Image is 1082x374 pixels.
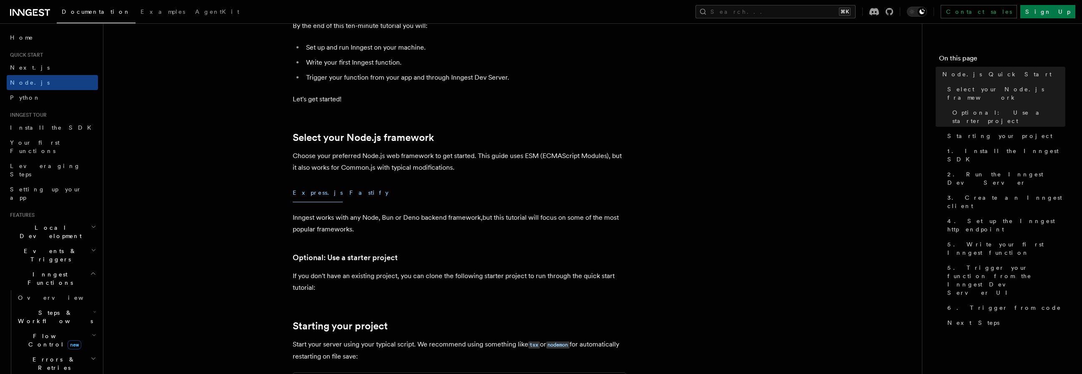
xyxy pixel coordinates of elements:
span: Select your Node.js framework [947,85,1065,102]
span: Install the SDK [10,124,96,131]
span: Node.js Quick Start [942,70,1052,78]
span: Next Steps [947,319,999,327]
button: Inngest Functions [7,267,98,290]
p: If you don't have an existing project, you can clone the following starter project to run through... [293,270,626,294]
span: Your first Functions [10,139,60,154]
a: 4. Set up the Inngest http endpoint [944,213,1065,237]
span: Events & Triggers [7,247,91,264]
a: Select your Node.js framework [944,82,1065,105]
span: Steps & Workflows [15,309,93,325]
button: Local Development [7,220,98,243]
span: Optional: Use a starter project [952,108,1065,125]
a: Python [7,90,98,105]
a: Documentation [57,3,136,23]
code: nodemon [546,341,570,349]
a: Home [7,30,98,45]
span: 1. Install the Inngest SDK [947,147,1065,163]
p: By the end of this ten-minute tutorial you will: [293,20,626,32]
a: Setting up your app [7,182,98,205]
button: Toggle dark mode [907,7,927,17]
span: Node.js [10,79,50,86]
a: Your first Functions [7,135,98,158]
span: Examples [141,8,185,15]
a: AgentKit [190,3,244,23]
button: Express.js [293,183,343,202]
a: 5. Trigger your function from the Inngest Dev Server UI [944,260,1065,300]
button: Search...⌘K [695,5,856,18]
span: Setting up your app [10,186,82,201]
span: Flow Control [15,332,92,349]
p: Start your server using your typical script. We recommend using something like or for automatical... [293,339,626,362]
p: Inngest works with any Node, Bun or Deno backend framework,but this tutorial will focus on some o... [293,212,626,235]
li: Trigger your function from your app and through Inngest Dev Server. [304,72,626,83]
span: Local Development [7,223,91,240]
a: tsx [528,340,540,348]
a: Examples [136,3,190,23]
a: 3. Create an Inngest client [944,190,1065,213]
span: Next.js [10,64,50,71]
a: Starting your project [944,128,1065,143]
a: Node.js Quick Start [939,67,1065,82]
code: tsx [528,341,540,349]
a: Next.js [7,60,98,75]
span: Inngest tour [7,112,47,118]
span: 5. Write your first Inngest function [947,240,1065,257]
a: 6. Trigger from code [944,300,1065,315]
a: Contact sales [941,5,1017,18]
span: Leveraging Steps [10,163,80,178]
span: Overview [18,294,104,301]
a: Sign Up [1020,5,1075,18]
p: Let's get started! [293,93,626,105]
a: Optional: Use a starter project [293,252,398,264]
span: 6. Trigger from code [947,304,1061,312]
a: 2. Run the Inngest Dev Server [944,167,1065,190]
span: Python [10,94,40,101]
a: Select your Node.js framework [293,132,434,143]
span: Quick start [7,52,43,58]
span: Documentation [62,8,131,15]
h4: On this page [939,53,1065,67]
a: Leveraging Steps [7,158,98,182]
kbd: ⌘K [839,8,851,16]
a: 5. Write your first Inngest function [944,237,1065,260]
span: Errors & Retries [15,355,90,372]
a: Optional: Use a starter project [949,105,1065,128]
span: new [68,340,81,349]
button: Flow Controlnew [15,329,98,352]
p: Choose your preferred Node.js web framework to get started. This guide uses ESM (ECMAScript Modul... [293,150,626,173]
a: Starting your project [293,320,388,332]
span: 4. Set up the Inngest http endpoint [947,217,1065,233]
a: Node.js [7,75,98,90]
button: Steps & Workflows [15,305,98,329]
a: nodemon [546,340,570,348]
span: 5. Trigger your function from the Inngest Dev Server UI [947,264,1065,297]
button: Events & Triggers [7,243,98,267]
li: Set up and run Inngest on your machine. [304,42,626,53]
span: Inngest Functions [7,270,90,287]
span: Features [7,212,35,218]
span: 3. Create an Inngest client [947,193,1065,210]
li: Write your first Inngest function. [304,57,626,68]
a: 1. Install the Inngest SDK [944,143,1065,167]
span: 2. Run the Inngest Dev Server [947,170,1065,187]
span: Starting your project [947,132,1052,140]
a: Next Steps [944,315,1065,330]
a: Install the SDK [7,120,98,135]
span: Home [10,33,33,42]
a: Overview [15,290,98,305]
button: Fastify [349,183,389,202]
span: AgentKit [195,8,239,15]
